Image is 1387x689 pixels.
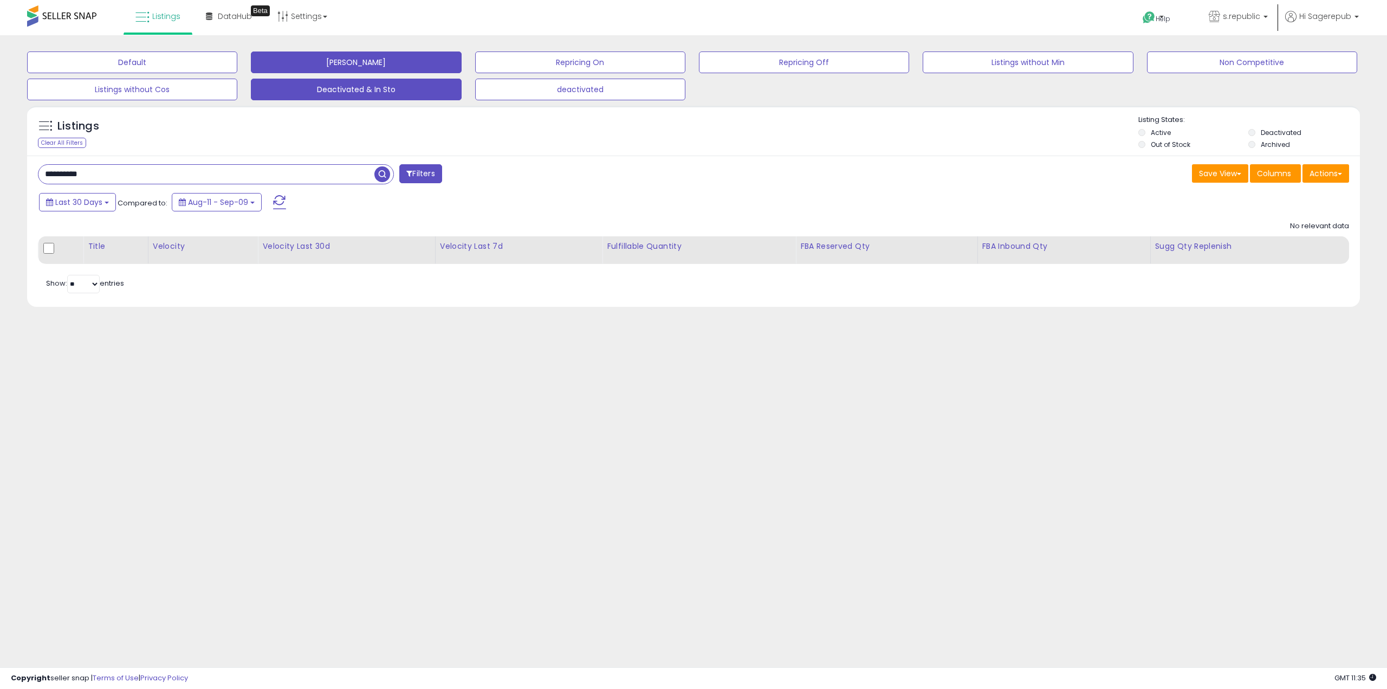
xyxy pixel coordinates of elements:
[440,241,598,252] div: Velocity Last 7d
[152,11,180,22] span: Listings
[1138,115,1360,125] p: Listing States:
[251,51,461,73] button: [PERSON_NAME]
[153,241,253,252] div: Velocity
[27,79,237,100] button: Listings without Cos
[982,241,1146,252] div: FBA inbound Qty
[262,241,430,252] div: Velocity Last 30d
[1156,14,1170,23] span: Help
[27,51,237,73] button: Default
[55,197,102,208] span: Last 30 Days
[39,193,116,211] button: Last 30 Days
[923,51,1133,73] button: Listings without Min
[699,51,909,73] button: Repricing Off
[1192,164,1248,183] button: Save View
[38,138,86,148] div: Clear All Filters
[251,79,461,100] button: Deactivated & In Sto
[1151,128,1171,137] label: Active
[475,79,685,100] button: deactivated
[1261,140,1290,149] label: Archived
[46,278,124,288] span: Show: entries
[118,198,167,208] span: Compared to:
[1250,164,1301,183] button: Columns
[251,5,270,16] div: Tooltip anchor
[1147,51,1357,73] button: Non Competitive
[1285,11,1359,35] a: Hi Sagerepub
[475,51,685,73] button: Repricing On
[1150,236,1349,263] th: Please note that this number is a calculation based on your required days of coverage and your ve...
[399,164,442,183] button: Filters
[57,119,99,134] h5: Listings
[172,193,262,211] button: Aug-11 - Sep-09
[1155,241,1344,252] div: Sugg Qty Replenish
[218,11,252,22] span: DataHub
[1142,11,1156,24] i: Get Help
[1290,221,1349,231] div: No relevant data
[88,241,144,252] div: Title
[1151,140,1190,149] label: Out of Stock
[1257,168,1291,179] span: Columns
[1302,164,1349,183] button: Actions
[800,241,973,252] div: FBA Reserved Qty
[188,197,248,208] span: Aug-11 - Sep-09
[1223,11,1260,22] span: s.republic
[1134,3,1191,35] a: Help
[607,241,791,252] div: Fulfillable Quantity
[1299,11,1351,22] span: Hi Sagerepub
[1261,128,1301,137] label: Deactivated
